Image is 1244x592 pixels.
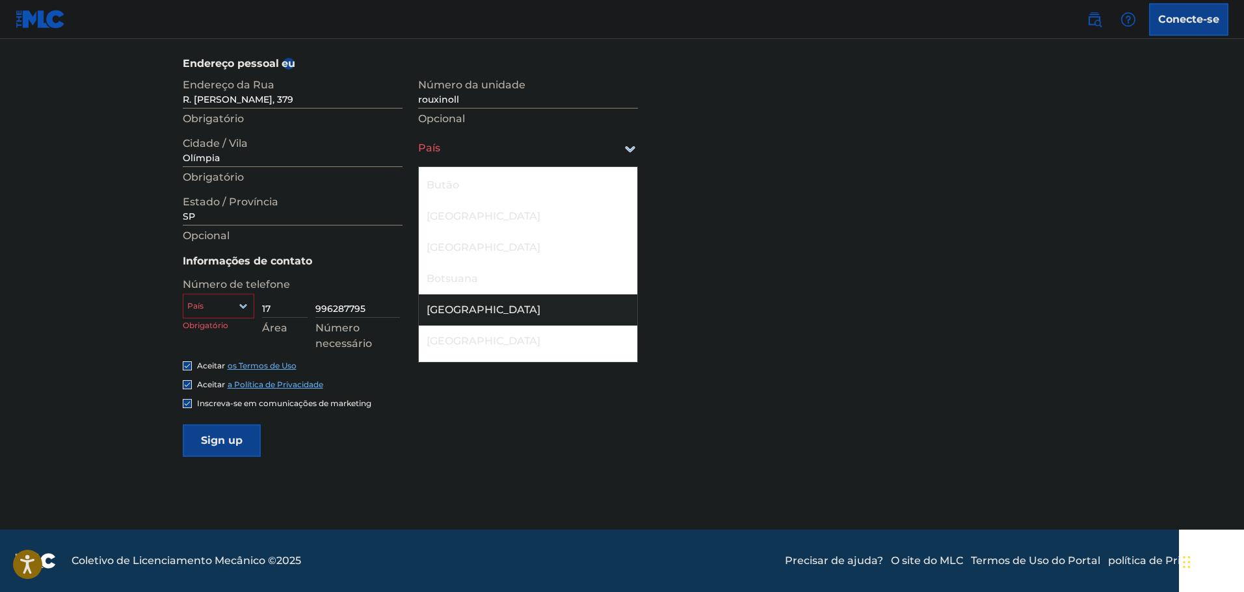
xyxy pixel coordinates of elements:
font: Botsuana [427,272,478,285]
font: Área [262,322,287,334]
font: Aceitar [197,361,225,370]
img: logotipo [16,553,56,569]
a: Termos de Uso do Portal [971,553,1100,569]
div: Ajuda [1115,6,1141,32]
font: Opcional [418,112,465,125]
img: Logotipo da MLC [16,10,66,29]
a: a Política de Privacidade [228,380,323,389]
font: O site do MLC [891,554,963,567]
font: [GEOGRAPHIC_DATA] [427,241,540,253]
font: Número necessário [315,322,372,350]
iframe: Widget de bate-papo [1179,530,1244,592]
img: caixa de seleção [183,381,191,389]
a: política de Privacidade [1108,553,1228,569]
img: caixa de seleção [183,400,191,407]
font: [GEOGRAPHIC_DATA] [427,303,540,316]
font: Número de telefone [183,278,290,290]
a: O site do MLC [891,553,963,569]
font: Inscreva-se em comunicações de marketing [197,398,371,408]
font: Precisar de ajuda? [785,554,883,567]
img: procurar [1087,12,1102,27]
a: os Termos de Uso [228,361,297,370]
div: Arrastar [1183,543,1191,582]
img: ajuda [1120,12,1136,27]
input: Sign up [183,424,261,457]
font: [GEOGRAPHIC_DATA] [427,335,540,347]
a: Precisar de ajuda? [785,553,883,569]
font: Aceitar [197,380,225,389]
font: [GEOGRAPHIC_DATA] [427,210,540,222]
font: Conecte-se [1158,13,1219,25]
font: eu [282,57,295,70]
font: Opcional [183,229,230,242]
font: política de Privacidade [1108,554,1228,567]
font: Obrigatório [183,112,244,125]
font: Coletivo de Licenciamento Mecânico © [72,554,276,567]
font: Informações de contato [183,255,312,267]
font: Termos de Uso do Portal [971,554,1100,567]
font: 2025 [276,554,301,567]
font: Endereço pessoal [183,57,279,70]
font: Butão [427,179,459,191]
img: caixa de seleção [183,362,191,370]
a: Pesquisa pública [1081,6,1107,32]
font: Obrigatório [183,171,244,183]
font: Obrigatório [183,320,228,330]
a: Conecte-se [1149,3,1228,36]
